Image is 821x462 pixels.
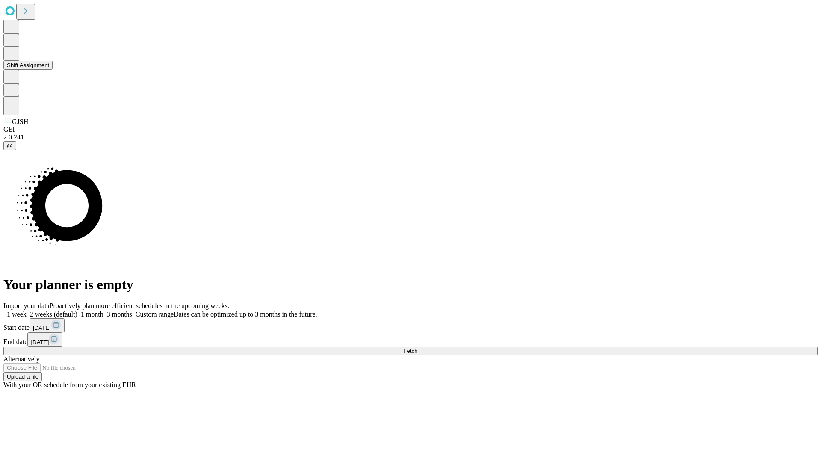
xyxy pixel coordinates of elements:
[27,332,62,346] button: [DATE]
[3,381,136,388] span: With your OR schedule from your existing EHR
[30,311,77,318] span: 2 weeks (default)
[7,142,13,149] span: @
[3,355,39,363] span: Alternatively
[3,302,50,309] span: Import your data
[30,318,65,332] button: [DATE]
[3,61,53,70] button: Shift Assignment
[33,325,51,331] span: [DATE]
[136,311,174,318] span: Custom range
[31,339,49,345] span: [DATE]
[7,311,27,318] span: 1 week
[3,346,818,355] button: Fetch
[81,311,103,318] span: 1 month
[50,302,229,309] span: Proactively plan more efficient schedules in the upcoming weeks.
[3,318,818,332] div: Start date
[107,311,132,318] span: 3 months
[3,372,42,381] button: Upload a file
[3,332,818,346] div: End date
[3,277,818,293] h1: Your planner is empty
[3,126,818,133] div: GEI
[3,141,16,150] button: @
[12,118,28,125] span: GJSH
[403,348,417,354] span: Fetch
[174,311,317,318] span: Dates can be optimized up to 3 months in the future.
[3,133,818,141] div: 2.0.241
